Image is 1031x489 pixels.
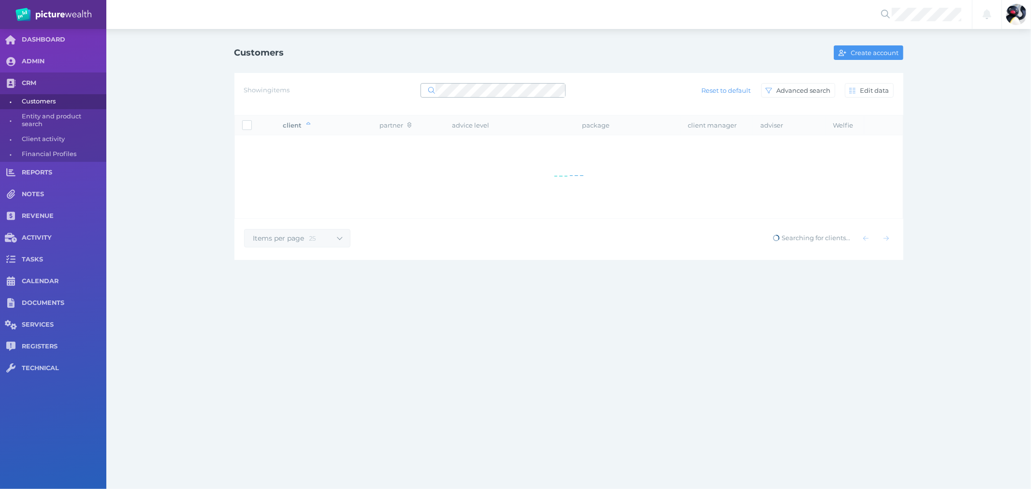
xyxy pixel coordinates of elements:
span: Searching for clients... [772,234,850,242]
span: Financial Profiles [22,147,103,162]
span: Entity and product search [22,109,103,132]
th: package [575,115,681,135]
span: TECHNICAL [22,364,106,373]
th: Welfie [826,115,864,135]
span: Items per page [245,234,309,243]
img: PW [15,8,91,21]
button: Reset to default [697,83,755,98]
span: Showing items [244,86,290,94]
span: DOCUMENTS [22,299,106,307]
span: DASHBOARD [22,36,106,44]
span: REGISTERS [22,343,106,351]
th: advice level [445,115,575,135]
span: partner [380,121,411,129]
button: Create account [834,45,903,60]
span: NOTES [22,190,106,199]
span: Create account [849,49,903,57]
button: Advanced search [761,83,835,98]
span: Advanced search [774,86,835,94]
button: Edit data [845,83,894,98]
span: CRM [22,79,106,87]
img: Tory Richardson [1006,4,1027,25]
span: SERVICES [22,321,106,329]
span: client [283,121,310,129]
span: Customers [22,94,103,109]
h1: Customers [234,47,284,58]
span: REVENUE [22,212,106,220]
th: client manager [681,115,753,135]
span: Client activity [22,132,103,147]
button: Show next page [879,231,894,245]
button: Show previous page [859,231,873,245]
span: TASKS [22,256,106,264]
th: adviser [753,115,826,135]
span: REPORTS [22,169,106,177]
span: ADMIN [22,58,106,66]
span: CALENDAR [22,277,106,286]
span: ACTIVITY [22,234,106,242]
span: Reset to default [697,86,755,94]
span: Edit data [858,86,893,94]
